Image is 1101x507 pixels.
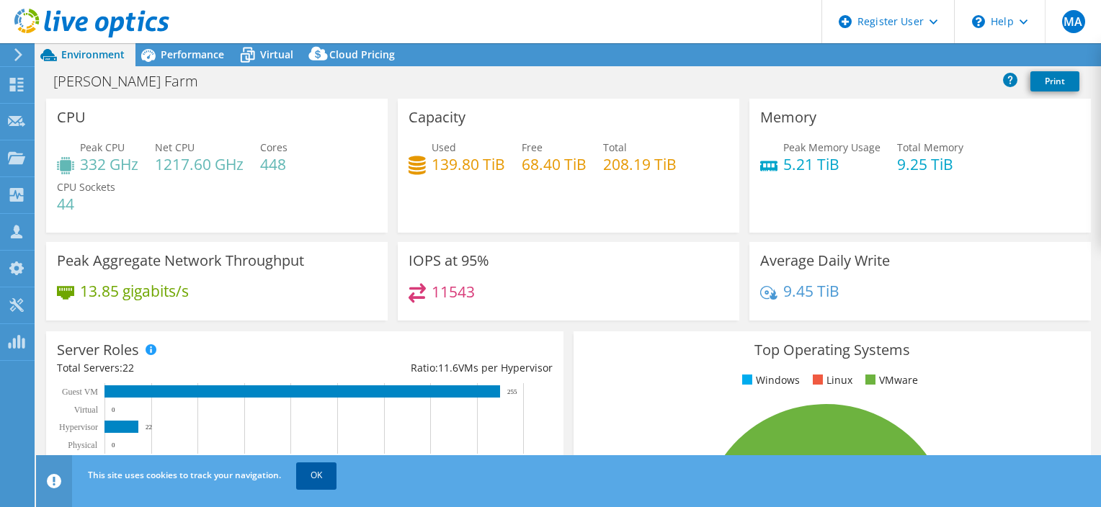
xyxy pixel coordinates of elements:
div: Total Servers: [57,360,305,376]
h4: 332 GHz [80,156,138,172]
span: Free [522,140,543,154]
text: 0 [112,441,115,449]
h3: Capacity [409,109,465,125]
h4: 208.19 TiB [603,156,677,172]
h4: 139.80 TiB [432,156,505,172]
li: VMware [862,372,918,388]
li: Linux [809,372,852,388]
text: Guest VM [62,387,98,397]
h3: Memory [760,109,816,125]
svg: \n [972,15,985,28]
h3: IOPS at 95% [409,253,489,269]
span: Net CPU [155,140,195,154]
h3: CPU [57,109,86,125]
h4: 448 [260,156,287,172]
span: MA [1062,10,1085,33]
span: Cloud Pricing [329,48,395,61]
h3: Top Operating Systems [584,342,1080,358]
h4: 9.45 TiB [783,283,839,299]
h1: [PERSON_NAME] Farm [47,73,220,89]
h4: 1217.60 GHz [155,156,244,172]
span: Performance [161,48,224,61]
h3: Average Daily Write [760,253,890,269]
span: Cores [260,140,287,154]
h4: 5.21 TiB [783,156,881,172]
span: Total Memory [897,140,963,154]
span: CPU Sockets [57,180,115,194]
text: Virtual [74,405,99,415]
div: Ratio: VMs per Hypervisor [305,360,553,376]
a: Print [1030,71,1079,91]
text: Physical [68,440,97,450]
h4: 9.25 TiB [897,156,963,172]
span: 11.6 [438,361,458,374]
span: Total [603,140,627,154]
h4: 11543 [432,284,475,300]
span: Used [432,140,456,154]
h3: Server Roles [57,342,139,358]
h3: Peak Aggregate Network Throughput [57,253,304,269]
span: Virtual [260,48,293,61]
span: This site uses cookies to track your navigation. [88,469,281,481]
text: 22 [146,423,152,431]
a: OK [296,462,336,488]
text: 255 [507,388,517,395]
h4: 68.40 TiB [522,156,587,172]
span: Peak Memory Usage [783,140,881,154]
span: Environment [61,48,125,61]
li: Windows [739,372,800,388]
text: 0 [112,406,115,413]
span: Peak CPU [80,140,125,154]
text: Hypervisor [59,422,98,432]
h4: 44 [57,196,115,212]
h4: 13.85 gigabits/s [80,283,189,299]
span: 22 [122,361,134,374]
